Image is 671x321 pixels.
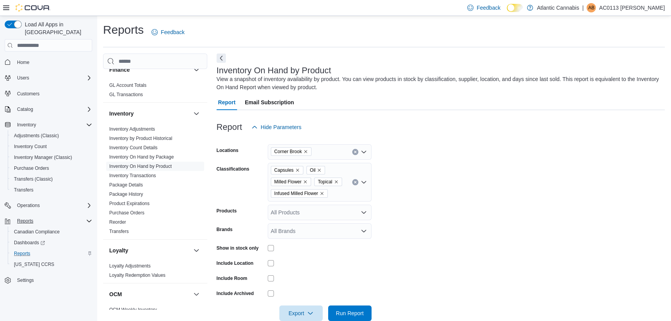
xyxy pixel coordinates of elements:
[17,218,33,224] span: Reports
[274,190,318,197] span: Infused Milled Flower
[217,208,237,214] label: Products
[588,3,594,12] span: AB
[8,237,95,248] a: Dashboards
[17,75,29,81] span: Users
[8,163,95,174] button: Purchase Orders
[328,305,372,321] button: Run Report
[274,166,294,174] span: Capsules
[109,219,126,225] a: Reorder
[261,123,301,131] span: Hide Parameters
[14,73,92,83] span: Users
[2,216,95,226] button: Reports
[2,72,95,83] button: Users
[17,106,33,112] span: Catalog
[11,260,92,269] span: Washington CCRS
[352,179,358,185] button: Clear input
[217,53,226,63] button: Next
[103,305,207,318] div: OCM
[109,263,151,269] a: Loyalty Adjustments
[14,89,43,98] a: Customers
[336,309,364,317] span: Run Report
[599,3,665,12] p: AC0113 [PERSON_NAME]
[109,210,145,216] span: Purchase Orders
[109,110,134,117] h3: Inventory
[284,305,318,321] span: Export
[109,273,165,278] a: Loyalty Redemption Values
[109,307,157,313] span: OCM Weekly Inventory
[361,209,367,216] button: Open list of options
[14,216,36,226] button: Reports
[271,189,328,198] span: Infused Milled Flower
[109,135,172,142] span: Inventory by Product Historical
[15,4,50,12] img: Cova
[109,92,143,97] a: GL Transactions
[217,260,253,266] label: Include Location
[22,21,92,36] span: Load All Apps in [GEOGRAPHIC_DATA]
[109,83,146,88] a: GL Account Totals
[8,130,95,141] button: Adjustments (Classic)
[103,261,207,283] div: Loyalty
[11,174,56,184] a: Transfers (Classic)
[109,307,157,312] a: OCM Weekly Inventory
[192,65,201,74] button: Finance
[11,153,75,162] a: Inventory Manager (Classic)
[2,200,95,211] button: Operations
[109,126,155,132] a: Inventory Adjustments
[109,210,145,216] a: Purchase Orders
[8,152,95,163] button: Inventory Manager (Classic)
[217,166,249,172] label: Classifications
[109,66,130,74] h3: Finance
[109,154,174,160] a: Inventory On Hand by Package
[11,142,50,151] a: Inventory Count
[109,263,151,269] span: Loyalty Adjustments
[274,178,302,186] span: Milled Flower
[279,305,323,321] button: Export
[2,104,95,115] button: Catalog
[192,109,201,118] button: Inventory
[109,201,150,206] a: Product Expirations
[11,249,92,258] span: Reports
[148,24,188,40] a: Feedback
[109,66,190,74] button: Finance
[14,276,37,285] a: Settings
[109,247,128,254] h3: Loyalty
[8,226,95,237] button: Canadian Compliance
[217,147,239,154] label: Locations
[109,247,190,254] button: Loyalty
[11,131,62,140] a: Adjustments (Classic)
[2,119,95,130] button: Inventory
[14,165,49,171] span: Purchase Orders
[14,58,33,67] a: Home
[192,246,201,255] button: Loyalty
[14,143,47,150] span: Inventory Count
[334,179,339,184] button: Remove Topical from selection in this group
[217,275,247,281] label: Include Room
[271,166,303,174] span: Capsules
[17,59,29,66] span: Home
[14,105,36,114] button: Catalog
[14,133,59,139] span: Adjustments (Classic)
[218,95,236,110] span: Report
[11,131,92,140] span: Adjustments (Classic)
[103,22,144,38] h1: Reports
[217,66,331,75] h3: Inventory On Hand by Product
[361,149,367,155] button: Open list of options
[2,274,95,286] button: Settings
[109,173,156,179] span: Inventory Transactions
[14,73,32,83] button: Users
[11,185,36,195] a: Transfers
[192,290,201,299] button: OCM
[271,147,311,156] span: Corner Brook
[306,166,325,174] span: Oil
[109,182,143,188] a: Package Details
[217,75,661,91] div: View a snapshot of inventory availability by product. You can view products in stock by classific...
[14,216,92,226] span: Reports
[14,120,39,129] button: Inventory
[8,141,95,152] button: Inventory Count
[303,179,308,184] button: Remove Milled Flower from selection in this group
[11,153,92,162] span: Inventory Manager (Classic)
